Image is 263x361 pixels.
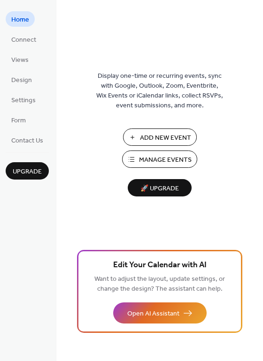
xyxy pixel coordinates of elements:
[122,150,197,168] button: Manage Events
[128,179,192,196] button: 🚀 Upgrade
[6,162,49,180] button: Upgrade
[11,55,29,65] span: Views
[11,136,43,146] span: Contact Us
[123,128,197,146] button: Add New Event
[140,133,191,143] span: Add New Event
[94,273,225,295] span: Want to adjust the layout, update settings, or change the design? The assistant can help.
[127,309,179,319] span: Open AI Assistant
[11,15,29,25] span: Home
[139,155,192,165] span: Manage Events
[6,11,35,27] a: Home
[133,182,186,195] span: 🚀 Upgrade
[6,132,49,148] a: Contact Us
[96,71,223,111] span: Display one-time or recurring events, sync with Google, Outlook, Zoom, Eventbrite, Wix Events or ...
[6,92,41,107] a: Settings
[11,75,32,85] span: Design
[113,259,207,272] span: Edit Your Calendar with AI
[6,52,34,67] a: Views
[6,112,31,128] a: Form
[6,72,38,87] a: Design
[11,35,36,45] span: Connect
[11,96,36,105] span: Settings
[6,31,42,47] a: Connect
[13,167,42,177] span: Upgrade
[113,302,207,323] button: Open AI Assistant
[11,116,26,126] span: Form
